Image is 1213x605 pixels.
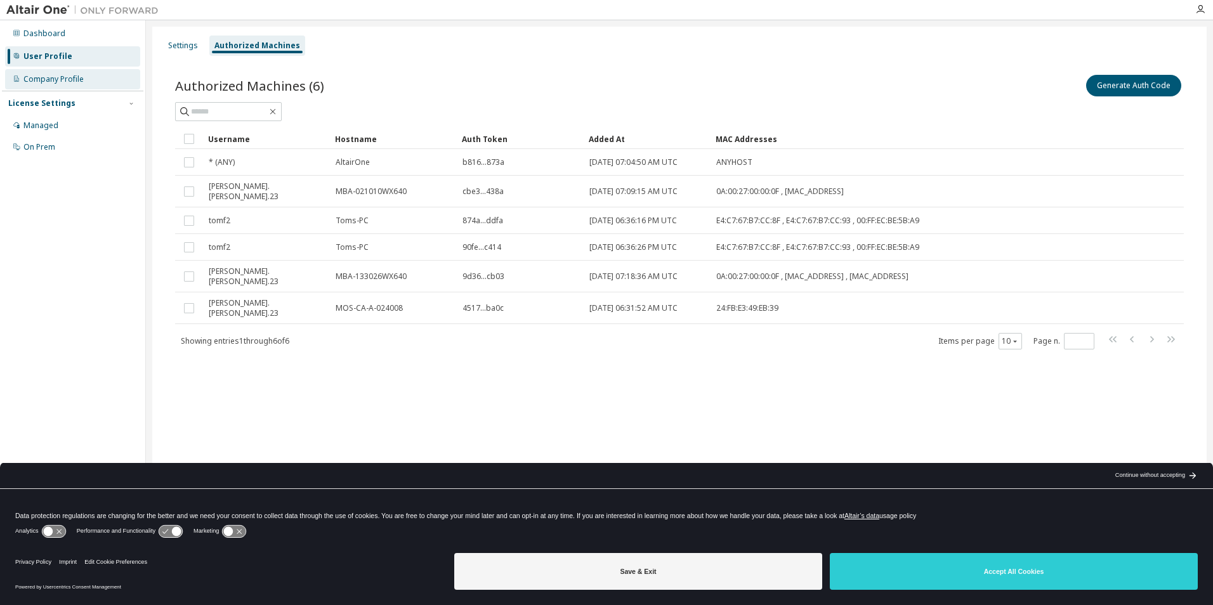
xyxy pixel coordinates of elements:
[336,186,407,197] span: MBA-021010WX640
[181,335,289,346] span: Showing entries 1 through 6 of 6
[214,41,300,51] div: Authorized Machines
[336,157,370,167] span: AltairOne
[1086,75,1181,96] button: Generate Auth Code
[23,74,84,84] div: Company Profile
[23,29,65,39] div: Dashboard
[23,120,58,131] div: Managed
[589,271,678,282] span: [DATE] 07:18:36 AM UTC
[589,216,677,226] span: [DATE] 06:36:16 PM UTC
[209,242,230,252] span: tomf2
[1002,336,1019,346] button: 10
[6,4,165,16] img: Altair One
[589,129,705,149] div: Added At
[336,303,403,313] span: MOS-CA-A-024008
[175,77,324,94] span: Authorized Machines (6)
[209,266,324,287] span: [PERSON_NAME].[PERSON_NAME].23
[716,129,1051,149] div: MAC Addresses
[1033,333,1094,349] span: Page n.
[589,242,677,252] span: [DATE] 06:36:26 PM UTC
[168,41,198,51] div: Settings
[336,216,369,226] span: Toms-PC
[208,129,325,149] div: Username
[589,186,678,197] span: [DATE] 07:09:15 AM UTC
[716,271,908,282] span: 0A:00:27:00:00:0F , [MAC_ADDRESS] , [MAC_ADDRESS]
[209,181,324,202] span: [PERSON_NAME].[PERSON_NAME].23
[462,271,504,282] span: 9d36...cb03
[209,157,235,167] span: * (ANY)
[336,242,369,252] span: Toms-PC
[462,157,504,167] span: b816...873a
[23,51,72,62] div: User Profile
[716,303,778,313] span: 24:FB:E3:49:EB:39
[716,242,919,252] span: E4:C7:67:B7:CC:8F , E4:C7:67:B7:CC:93 , 00:FF:EC:BE:5B:A9
[716,216,919,226] span: E4:C7:67:B7:CC:8F , E4:C7:67:B7:CC:93 , 00:FF:EC:BE:5B:A9
[209,298,324,318] span: [PERSON_NAME].[PERSON_NAME].23
[462,303,504,313] span: 4517...ba0c
[462,129,579,149] div: Auth Token
[462,186,504,197] span: cbe3...438a
[336,271,407,282] span: MBA-133026WX640
[716,157,752,167] span: ANYHOST
[335,129,452,149] div: Hostname
[462,216,503,226] span: 874a...ddfa
[8,98,75,108] div: License Settings
[209,216,230,226] span: tomf2
[589,157,678,167] span: [DATE] 07:04:50 AM UTC
[462,242,501,252] span: 90fe...c414
[938,333,1022,349] span: Items per page
[23,142,55,152] div: On Prem
[716,186,844,197] span: 0A:00:27:00:00:0F , [MAC_ADDRESS]
[589,303,678,313] span: [DATE] 06:31:52 AM UTC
